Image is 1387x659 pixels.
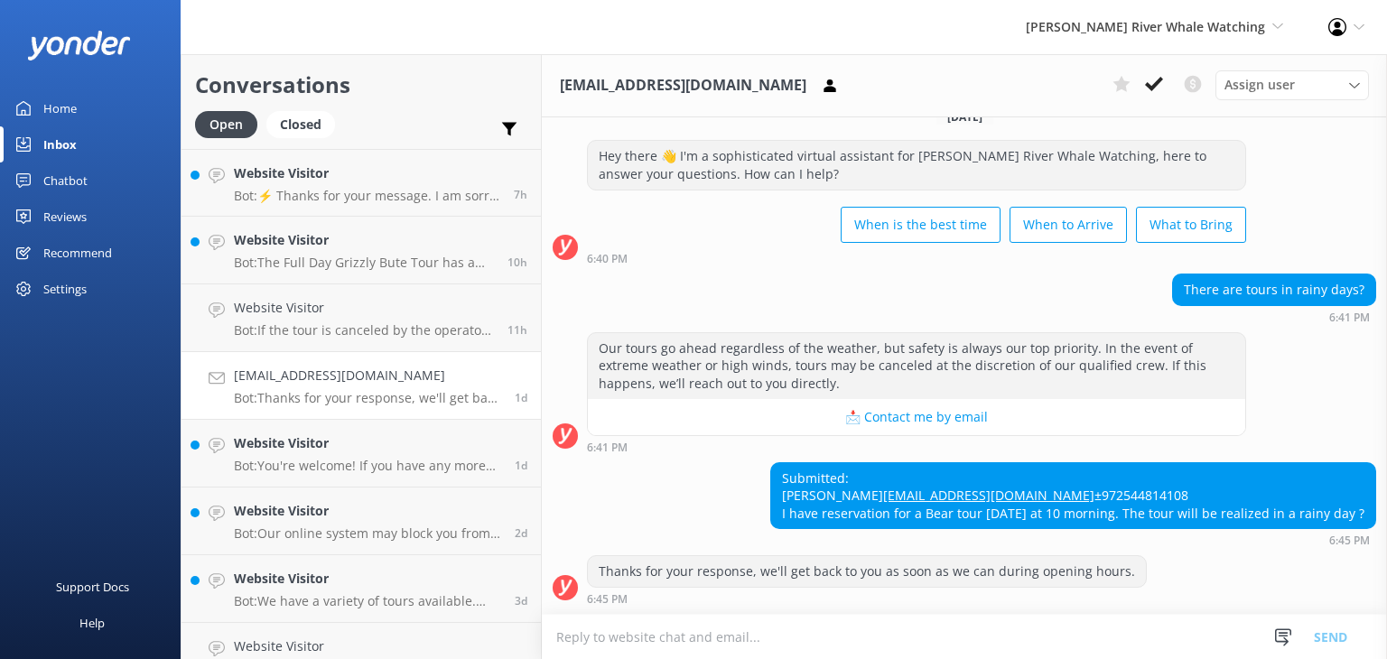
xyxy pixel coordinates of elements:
p: Bot: Our online system may block you from booking as a single passenger if there is no one else b... [234,525,501,542]
p: Bot: The Full Day Grizzly Bute Tour has a minimum age requirement of [DEMOGRAPHIC_DATA]. [234,255,494,271]
strong: 6:45 PM [587,594,628,605]
a: Open [195,114,266,134]
div: Recommend [43,235,112,271]
div: Sep 26 2025 06:45pm (UTC -07:00) America/Tijuana [770,534,1376,546]
div: Submitted: [PERSON_NAME] ±972544814108 I have reservation for a Bear tour [DATE] at 10 morning. T... [771,463,1375,529]
div: Sep 26 2025 06:45pm (UTC -07:00) America/Tijuana [587,592,1147,605]
h4: Website Visitor [234,569,501,589]
button: When to Arrive [1010,207,1127,243]
a: Website VisitorBot:Our online system may block you from booking as a single passenger if there is... [182,487,541,555]
span: [PERSON_NAME] River Whale Watching [1026,18,1265,35]
div: Open [195,111,257,138]
strong: 6:41 PM [587,442,628,453]
div: Support Docs [56,569,129,605]
a: Website VisitorBot:If the tour is canceled by the operator due to weather or unforeseen circumsta... [182,284,541,352]
div: Home [43,90,77,126]
h4: Website Visitor [234,298,494,318]
div: There are tours in rainy days? [1173,274,1375,305]
span: Assign user [1224,75,1295,95]
span: Sep 28 2025 12:55am (UTC -07:00) America/Tijuana [514,187,527,202]
span: Sep 27 2025 09:01pm (UTC -07:00) America/Tijuana [507,322,527,338]
div: Reviews [43,199,87,235]
button: 📩 Contact me by email [588,399,1245,435]
span: Sep 26 2025 03:13pm (UTC -07:00) America/Tijuana [515,458,527,473]
h4: Website Visitor [234,636,501,656]
div: Settings [43,271,87,307]
div: Sep 26 2025 06:41pm (UTC -07:00) America/Tijuana [587,441,1246,453]
a: Website VisitorBot:⚡ Thanks for your message. I am sorry I don't have that answer for you. You're... [182,149,541,217]
strong: 6:41 PM [1329,312,1370,323]
button: What to Bring [1136,207,1246,243]
h4: Website Visitor [234,501,501,521]
p: Bot: Thanks for your response, we'll get back to you as soon as we can during opening hours. [234,390,501,406]
span: Sep 25 2025 09:05am (UTC -07:00) America/Tijuana [515,525,527,541]
h3: [EMAIL_ADDRESS][DOMAIN_NAME] [560,74,806,97]
div: Our tours go ahead regardless of the weather, but safety is always our top priority. In the event... [588,333,1245,399]
h4: Website Visitor [234,230,494,250]
h2: Conversations [195,68,527,102]
div: Inbox [43,126,77,162]
img: yonder-white-logo.png [27,31,131,60]
span: Sep 27 2025 09:51pm (UTC -07:00) America/Tijuana [507,255,527,270]
p: Bot: ⚡ Thanks for your message. I am sorry I don't have that answer for you. You're welcome to ke... [234,188,500,204]
p: Bot: We have a variety of tours available. You can find a full list of tours at [URL][DOMAIN_NAME... [234,593,501,609]
div: Sep 26 2025 06:40pm (UTC -07:00) America/Tijuana [587,252,1246,265]
p: Bot: If the tour is canceled by the operator due to weather or unforeseen circumstances, you will... [234,322,494,339]
a: Website VisitorBot:You're welcome! If you have any more questions, feel free to ask.1d [182,420,541,487]
div: Closed [266,111,335,138]
a: [EMAIL_ADDRESS][DOMAIN_NAME] [883,487,1094,504]
div: Help [79,605,105,641]
span: [DATE] [936,109,993,125]
a: Closed [266,114,344,134]
h4: [EMAIL_ADDRESS][DOMAIN_NAME] [234,366,501,385]
strong: 6:45 PM [1329,535,1370,546]
button: When is the best time [841,207,1001,243]
div: Thanks for your response, we'll get back to you as soon as we can during opening hours. [588,556,1146,587]
a: [EMAIL_ADDRESS][DOMAIN_NAME]Bot:Thanks for your response, we'll get back to you as soon as we can... [182,352,541,420]
p: Bot: You're welcome! If you have any more questions, feel free to ask. [234,458,501,474]
span: Sep 25 2025 08:05am (UTC -07:00) America/Tijuana [515,593,527,608]
h4: Website Visitor [234,163,500,183]
span: Sep 26 2025 06:45pm (UTC -07:00) America/Tijuana [515,390,527,405]
div: Chatbot [43,162,88,199]
div: Sep 26 2025 06:41pm (UTC -07:00) America/Tijuana [1172,311,1376,323]
a: Website VisitorBot:The Full Day Grizzly Bute Tour has a minimum age requirement of [DEMOGRAPHIC_D... [182,217,541,284]
div: Assign User [1215,70,1369,99]
h4: Website Visitor [234,433,501,453]
div: Hey there 👋 I'm a sophisticated virtual assistant for [PERSON_NAME] River Whale Watching, here to... [588,141,1245,189]
strong: 6:40 PM [587,254,628,265]
a: Website VisitorBot:We have a variety of tours available. You can find a full list of tours at [UR... [182,555,541,623]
